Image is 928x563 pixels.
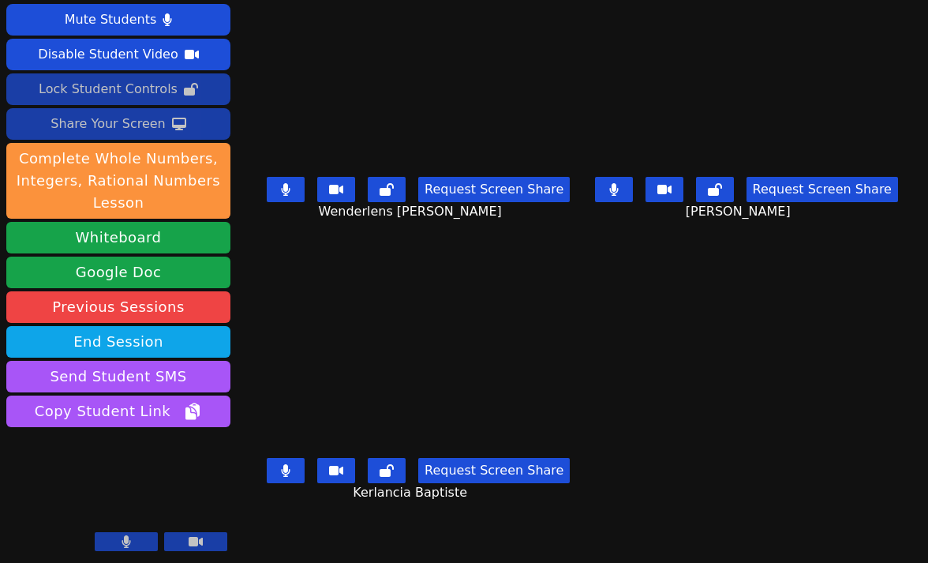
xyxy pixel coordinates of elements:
button: Request Screen Share [418,177,570,202]
div: Share Your Screen [51,111,166,137]
span: Copy Student Link [35,400,202,422]
button: Disable Student Video [6,39,230,70]
button: Request Screen Share [418,458,570,483]
div: Mute Students [65,7,156,32]
button: Whiteboard [6,222,230,253]
div: Disable Student Video [38,42,178,67]
span: Wenderlens [PERSON_NAME] [319,202,506,221]
button: Complete Whole Numbers, Integers, Rational Numbers Lesson [6,143,230,219]
button: Send Student SMS [6,361,230,392]
button: Request Screen Share [747,177,898,202]
button: Share Your Screen [6,108,230,140]
a: Previous Sessions [6,291,230,323]
button: End Session [6,326,230,358]
span: Kerlancia Baptiste [353,483,471,502]
button: Lock Student Controls [6,73,230,105]
div: Lock Student Controls [39,77,178,102]
a: Google Doc [6,257,230,288]
button: Mute Students [6,4,230,36]
span: [PERSON_NAME] [686,202,795,221]
button: Copy Student Link [6,396,230,427]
